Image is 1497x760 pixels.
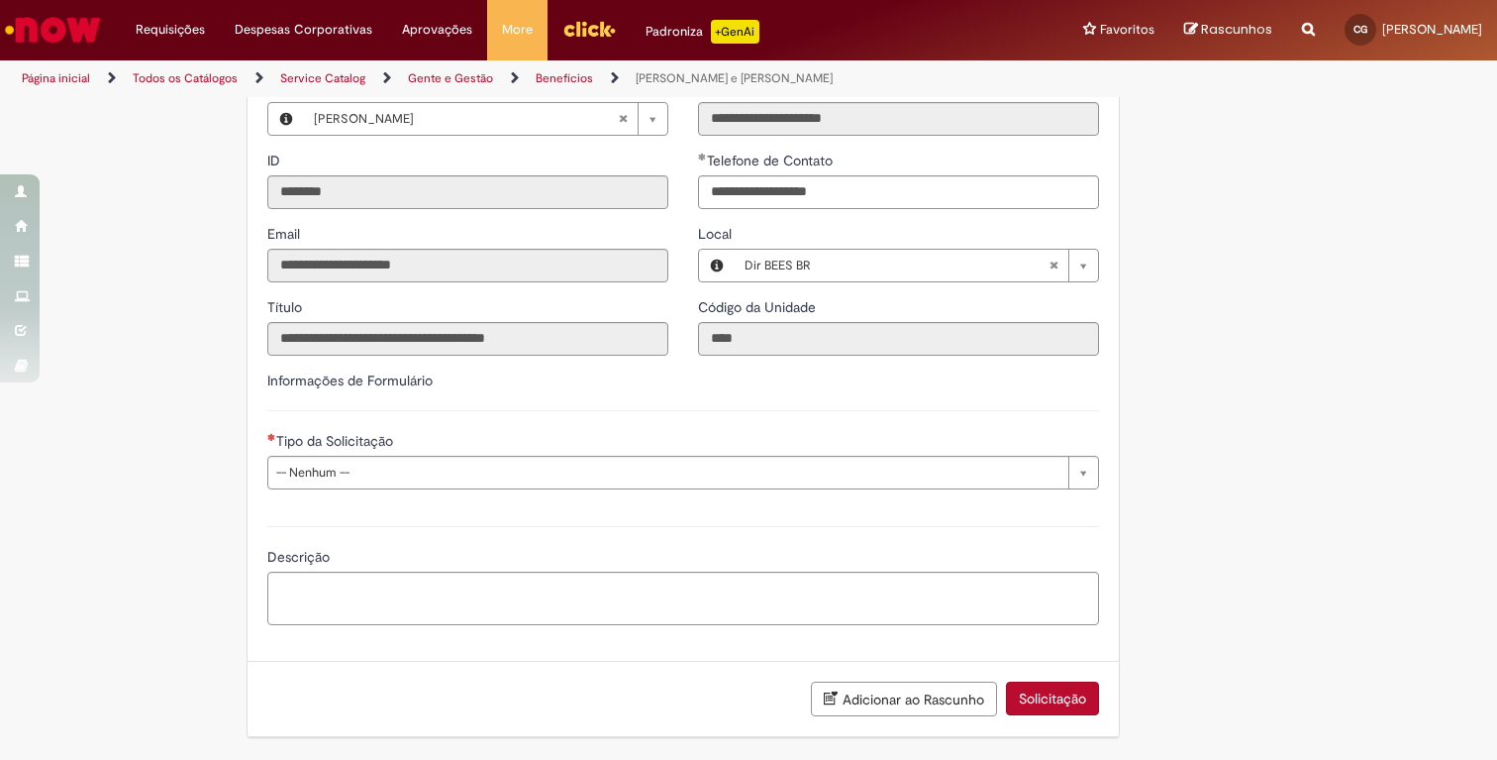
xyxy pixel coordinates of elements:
a: Service Catalog [280,70,365,86]
span: Somente leitura - ID [267,152,284,169]
button: Local, Visualizar este registro Dir BEES BR [699,250,735,281]
input: Telefone de Contato [698,175,1099,209]
input: Título [267,322,668,356]
label: Somente leitura - ID [267,151,284,170]
span: Somente leitura - Departamento [698,78,791,96]
a: Todos os Catálogos [133,70,238,86]
span: -- Nenhum -- [276,457,1058,489]
span: Somente leitura - Código da Unidade [698,298,820,316]
span: Necessários - Favorecido [276,78,349,96]
p: +GenAi [711,20,759,44]
div: Padroniza [646,20,759,44]
span: Tipo da Solicitação [276,432,397,450]
span: Dir BEES BR [745,250,1048,281]
input: Código da Unidade [698,322,1099,356]
img: click_logo_yellow_360x200.png [562,14,616,44]
span: Favoritos [1100,20,1154,40]
span: Somente leitura - Email [267,225,304,243]
span: [PERSON_NAME] [314,103,618,135]
a: [PERSON_NAME]Limpar campo Favorecido [304,103,667,135]
a: [PERSON_NAME] e [PERSON_NAME] [636,70,833,86]
span: Necessários [267,433,276,441]
input: Email [267,249,668,282]
span: Descrição [267,548,334,566]
button: Solicitação [1006,682,1099,715]
input: ID [267,175,668,209]
abbr: Limpar campo Local [1039,250,1068,281]
a: Página inicial [22,70,90,86]
a: Rascunhos [1184,21,1272,40]
abbr: Limpar campo Favorecido [608,103,638,135]
textarea: Descrição [267,572,1099,625]
a: Benefícios [536,70,593,86]
ul: Trilhas de página [15,60,983,97]
span: Despesas Corporativas [235,20,372,40]
input: Departamento [698,102,1099,136]
label: Somente leitura - Email [267,224,304,244]
span: CG [1353,23,1367,36]
span: Local [698,225,736,243]
span: Aprovações [402,20,472,40]
span: Telefone de Contato [707,152,837,169]
img: ServiceNow [2,10,104,50]
a: Dir BEES BRLimpar campo Local [735,250,1098,281]
span: Obrigatório Preenchido [698,153,707,161]
a: Gente e Gestão [408,70,493,86]
span: Rascunhos [1201,20,1272,39]
span: More [502,20,533,40]
label: Informações de Formulário [267,372,433,389]
button: Adicionar ao Rascunho [811,682,997,716]
button: Favorecido, Visualizar este registro Cintia Galeni [268,103,304,135]
label: Somente leitura - Código da Unidade [698,297,820,317]
label: Somente leitura - Título [267,297,306,317]
span: [PERSON_NAME] [1382,21,1482,38]
span: Requisições [136,20,205,40]
span: Somente leitura - Título [267,298,306,316]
